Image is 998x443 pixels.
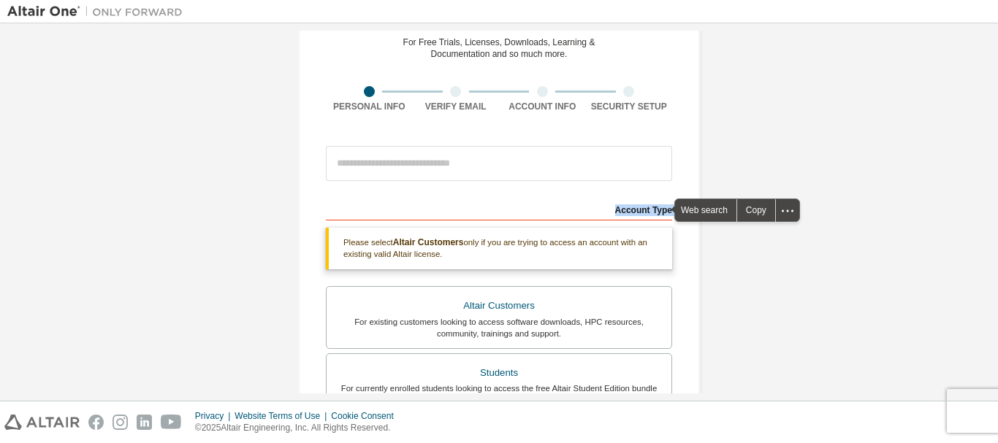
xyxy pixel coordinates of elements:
[195,410,235,422] div: Privacy
[235,410,331,422] div: Website Terms of Use
[499,101,586,112] div: Account Info
[161,415,182,430] img: youtube.svg
[335,316,663,339] div: For existing customers looking to access software downloads, HPC resources, community, trainings ...
[335,382,663,406] div: For currently enrolled students looking to access the free Altair Student Edition bundle and all ...
[586,101,673,112] div: Security Setup
[113,415,128,430] img: instagram.svg
[403,36,595,60] div: For Free Trials, Licenses, Downloads, Learning & Documentation and so much more.
[7,4,190,19] img: Altair One
[326,197,672,220] div: Account Type
[326,228,672,269] div: Please select only if you are trying to access an account with an existing valid Altair license.
[326,101,413,112] div: Personal Info
[4,415,80,430] img: altair_logo.svg
[335,363,663,383] div: Students
[137,415,152,430] img: linkedin.svg
[737,199,775,221] div: Copy
[393,237,464,247] b: Altair Customers
[331,410,402,422] div: Cookie Consent
[675,199,736,221] span: Web search
[88,415,104,430] img: facebook.svg
[413,101,500,112] div: Verify Email
[335,296,663,316] div: Altair Customers
[195,422,403,434] p: © 2025 Altair Engineering, Inc. All Rights Reserved.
